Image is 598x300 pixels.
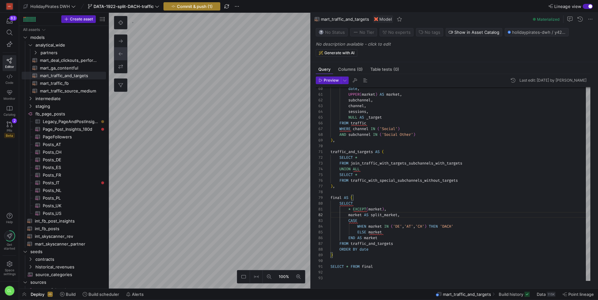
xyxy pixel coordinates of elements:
[35,233,99,240] span: int_skyscanner_rev​​​​​​​​​​
[316,206,323,212] div: 81
[368,207,382,212] span: market
[22,209,106,217] div: Press SPACE to select this row.
[382,149,384,154] span: (
[5,81,13,84] span: Code
[499,292,523,297] span: Build history
[339,121,348,126] span: FROM
[22,263,106,271] div: Press SPACE to select this row.
[380,132,382,137] span: (
[380,92,384,97] span: AS
[333,138,335,143] span: ,
[330,149,373,154] span: traffic_and_targets
[316,235,323,241] div: 86
[330,184,333,189] span: )
[348,235,355,240] span: END
[318,67,330,71] span: Query
[22,271,106,278] a: source_categories​​​​​​
[22,225,106,232] a: int_fb_posts​​​​​​​​​​
[362,92,375,97] span: market
[22,232,106,240] div: Press SPACE to select this row.
[364,103,366,108] span: ,
[35,217,99,225] span: int_fb_post_insights​​​​​​​​​​
[66,292,76,297] span: Build
[70,17,93,21] span: Create asset
[316,275,323,281] div: 93
[382,132,413,137] span: 'Social Other'
[43,149,99,156] span: Posts_CH​​​​​​​​​
[554,4,581,9] span: Lineage view
[393,224,402,229] span: 'DE'
[353,207,366,212] span: EXCEPT
[316,103,323,109] div: 63
[31,292,44,297] span: Deploy
[88,292,119,297] span: Build scheduler
[339,201,353,206] span: SELECT
[94,4,154,9] span: DATA-1922-split-DACH-traffic
[404,224,413,229] span: 'AT'
[12,118,17,123] div: 2
[339,161,348,166] span: FROM
[4,286,15,296] div: CL
[22,26,106,33] div: Press SPACE to select this row.
[316,143,323,149] div: 70
[371,212,397,217] span: split_market
[316,178,323,183] div: 76
[368,230,382,235] span: market
[22,179,106,187] div: Press SPACE to select this row.
[316,97,323,103] div: 62
[316,212,323,218] div: 82
[348,132,371,137] span: subchannel
[123,289,147,300] button: Alerts
[371,126,375,131] span: IN
[384,207,386,212] span: ,
[22,271,106,278] div: Press SPACE to select this row.
[416,28,443,36] button: No tags
[353,247,357,252] span: BY
[3,55,16,71] a: Editor
[519,78,587,83] div: Last edit: [DATE] by [PERSON_NAME]
[35,286,105,294] span: contentful_python_connector​​​​​​​​
[534,289,558,300] button: Data115K
[357,235,362,240] span: AS
[425,30,440,35] span: No tags
[35,110,105,118] span: fb_page_posts​​​​​​​​
[22,187,106,194] a: Posts_NL​​​​​​​​​
[351,195,353,200] span: (
[5,220,13,224] span: Help
[360,247,368,252] span: date
[22,286,106,294] div: Press SPACE to select this row.
[316,201,323,206] div: 80
[40,87,99,95] span: mart_traffic_source_medium​​​​​​​​​​
[429,224,438,229] span: THEN
[348,98,371,103] span: subchannel
[22,194,106,202] a: Posts_PL​​​​​​​​​
[316,41,595,47] p: No description available - click to edit
[348,92,360,97] span: UPPER
[316,189,323,195] div: 78
[43,164,99,171] span: Posts_ES​​​​​​​​​
[371,98,373,103] span: ,
[330,264,344,269] span: SELECT
[415,224,424,229] span: 'CH'
[41,49,105,56] span: partners
[380,28,413,36] button: No experts
[22,2,77,11] button: HolidayPirates DWH
[61,15,96,23] button: Create asset
[22,110,106,118] div: Press SPACE to select this row.
[339,132,346,137] span: AND
[393,67,399,71] span: (0)
[43,179,99,187] span: Posts_IT​​​​​​​​​
[316,114,323,120] div: 65
[80,289,122,300] button: Build scheduler
[397,126,400,131] span: )
[360,92,362,97] span: (
[324,51,354,55] span: Generate with AI
[35,103,105,110] span: staging
[319,30,324,35] img: No status
[30,34,105,41] span: models
[316,155,323,160] div: 72
[40,72,99,79] span: mart_traffic_and_targets​​​​​​​​​​
[22,202,106,209] a: Posts_UK​​​​​​​​​
[339,155,353,160] span: SELECT
[4,243,15,250] span: Get started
